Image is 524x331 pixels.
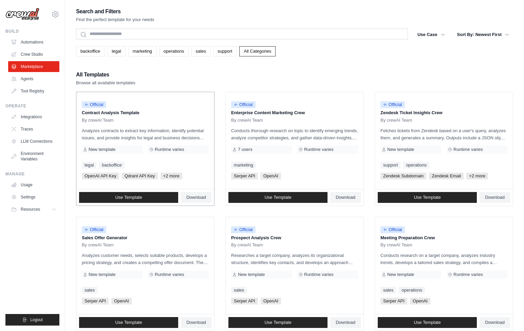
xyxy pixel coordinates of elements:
span: Download [336,195,355,200]
span: Serper API [231,298,258,304]
a: Use Template [378,192,477,203]
a: operations [403,162,429,169]
span: By crewAI Team [380,118,412,123]
span: Serper API [380,298,407,304]
a: legal [107,46,125,56]
p: Contract Analysis Template [82,109,209,116]
img: Logo [5,8,39,21]
span: Use Template [115,195,142,200]
p: Enterprise Content Marketing Crew [231,109,358,116]
span: +2 more [466,173,488,179]
span: Runtime varies [304,147,334,152]
a: Use Template [228,192,327,203]
span: By crewAI Team [82,242,114,248]
span: Official [82,101,106,108]
span: Official [82,226,106,233]
span: Download [485,195,505,200]
span: Serper API [231,173,258,179]
button: Logout [5,314,59,326]
span: +2 more [161,173,182,179]
p: Zendesk Ticket Insights Crew [380,109,507,116]
a: Use Template [79,317,178,328]
a: Crew Studio [8,49,59,60]
span: Download [186,195,206,200]
a: LLM Connections [8,136,59,147]
a: Usage [8,179,59,190]
a: Use Template [228,317,327,328]
span: OpenAI [261,298,281,304]
span: Serper API [82,298,109,304]
p: Sales Offer Generator [82,234,209,241]
h2: All Templates [76,70,135,80]
a: Automations [8,37,59,48]
p: Fetches tickets from Zendesk based on a user's query, analyzes them, and generates a summary. Out... [380,127,507,141]
p: Researches a target company, analyzes its organizational structure, identifies key contacts, and ... [231,252,358,266]
p: Analyzes contracts to extract key information, identify potential issues, and provide insights fo... [82,127,209,141]
div: Build [5,29,59,34]
a: Settings [8,192,59,203]
a: Use Template [79,192,178,203]
span: Download [336,320,355,325]
span: By crewAI Team [231,242,263,248]
span: Download [485,320,505,325]
a: operations [159,46,189,56]
span: OpenAI [261,173,281,179]
a: Download [480,192,510,203]
a: legal [82,162,96,169]
a: Integrations [8,111,59,122]
a: Traces [8,124,59,135]
a: operations [399,287,425,294]
button: Resources [8,204,59,215]
a: backoffice [99,162,124,169]
a: Use Template [378,317,477,328]
a: Download [330,192,361,203]
a: sales [231,287,247,294]
span: By crewAI Team [82,118,114,123]
span: New template [387,147,414,152]
p: Analyzes customer needs, selects suitable products, develops a pricing strategy, and creates a co... [82,252,209,266]
span: 7 users [238,147,252,152]
div: Manage [5,171,59,177]
span: By crewAI Team [231,118,263,123]
a: Download [181,192,211,203]
span: Resources [21,207,40,212]
a: backoffice [76,46,105,56]
span: Runtime varies [453,272,483,277]
a: All Categories [239,46,276,56]
span: Zendesk Email [429,173,464,179]
span: Use Template [264,320,291,325]
a: support [213,46,237,56]
a: Marketplace [8,61,59,72]
span: Official [380,226,405,233]
span: Official [231,226,256,233]
span: OpenAI API Key [82,173,119,179]
span: Use Template [414,195,441,200]
span: Zendesk Subdomain [380,173,426,179]
span: New template [89,147,115,152]
span: Runtime varies [155,147,184,152]
span: Official [231,101,256,108]
span: Qdrant API Key [122,173,158,179]
p: Find the perfect template for your needs [76,16,154,23]
h2: Search and Filters [76,7,154,16]
span: Logout [30,317,43,323]
span: Use Template [414,320,441,325]
p: Conducts thorough research on topic to identify emerging trends, analyze competitor strategies, a... [231,127,358,141]
p: Meeting Preparation Crew [380,234,507,241]
span: By crewAI Team [380,242,412,248]
a: Download [181,317,211,328]
span: Use Template [115,320,142,325]
a: Tool Registry [8,86,59,97]
span: Official [380,101,405,108]
span: OpenAI [111,298,132,304]
button: Use Case [413,29,449,41]
p: Prospect Analysis Crew [231,234,358,241]
a: sales [82,287,97,294]
span: New template [89,272,115,277]
span: Runtime varies [155,272,184,277]
a: sales [191,46,210,56]
div: Operate [5,103,59,109]
span: New template [387,272,414,277]
button: Sort By: Newest First [453,29,513,41]
a: marketing [128,46,156,56]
